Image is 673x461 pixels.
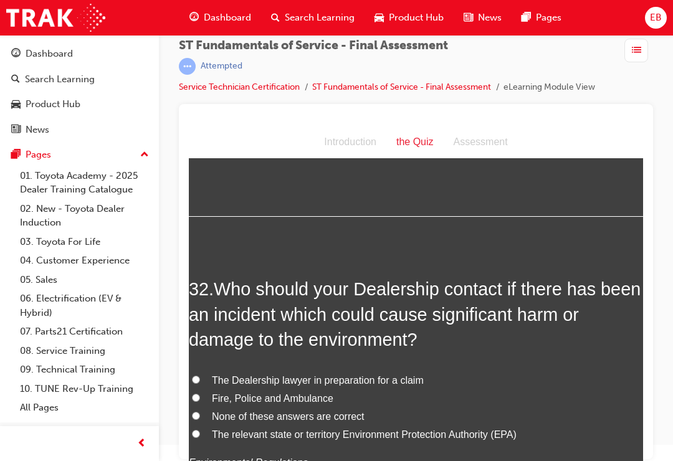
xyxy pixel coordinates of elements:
[189,10,199,26] span: guage-icon
[15,322,154,341] a: 07. Parts21 Certification
[15,398,154,417] a: All Pages
[5,118,154,141] a: News
[5,143,154,166] button: Pages
[3,267,11,275] input: Fire, Police and Ambulance
[23,303,328,313] span: The relevant state or territory Environment Protection Authority (EPA)
[261,5,365,31] a: search-iconSearch Learning
[204,11,251,25] span: Dashboard
[365,5,454,31] a: car-iconProduct Hub
[5,93,154,116] a: Product Hub
[137,436,146,452] span: prev-icon
[26,97,80,112] div: Product Hub
[5,40,154,143] button: DashboardSearch LearningProduct HubNews
[478,11,502,25] span: News
[23,285,176,295] span: None of these answers are correct
[632,43,641,59] span: list-icon
[464,10,473,26] span: news-icon
[255,7,329,25] div: Assessment
[15,341,154,361] a: 08. Service Training
[6,4,105,32] img: Trak
[23,267,145,277] span: Fire, Police and Ambulance
[15,360,154,379] a: 09. Technical Training
[26,148,51,162] div: Pages
[198,7,255,25] div: the Quiz
[11,150,21,161] span: pages-icon
[140,147,149,163] span: up-icon
[522,10,531,26] span: pages-icon
[26,123,49,137] div: News
[11,125,21,136] span: news-icon
[179,39,595,53] span: ST Fundamentals of Service - Final Assessment
[536,11,561,25] span: Pages
[125,7,198,25] div: Introduction
[23,249,235,259] span: The Dealership lawyer in preparation for a claim
[3,285,11,293] input: None of these answers are correct
[179,82,300,92] a: Service Technician Certification
[15,270,154,290] a: 05. Sales
[512,5,571,31] a: pages-iconPages
[15,289,154,322] a: 06. Electrification (EV & Hybrid)
[201,60,242,72] div: Attempted
[15,251,154,270] a: 04. Customer Experience
[15,199,154,232] a: 02. New - Toyota Dealer Induction
[454,5,512,31] a: news-iconNews
[389,11,444,25] span: Product Hub
[312,82,491,92] a: ST Fundamentals of Service - Final Assessment
[11,74,20,85] span: search-icon
[11,49,21,60] span: guage-icon
[15,166,154,199] a: 01. Toyota Academy - 2025 Dealer Training Catalogue
[25,72,95,87] div: Search Learning
[179,5,261,31] a: guage-iconDashboard
[5,42,154,65] a: Dashboard
[26,47,73,61] div: Dashboard
[285,11,355,25] span: Search Learning
[3,303,11,311] input: The relevant state or territory Environment Protection Authority (EPA)
[15,379,154,399] a: 10. TUNE Rev-Up Training
[179,58,196,75] span: learningRecordVerb_ATTEMPT-icon
[375,10,384,26] span: car-icon
[5,68,154,91] a: Search Learning
[645,7,667,29] button: EB
[271,10,280,26] span: search-icon
[3,249,11,257] input: The Dealership lawyer in preparation for a claim
[650,11,662,25] span: EB
[504,80,595,95] li: eLearning Module View
[11,99,21,110] span: car-icon
[15,232,154,252] a: 03. Toyota For Life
